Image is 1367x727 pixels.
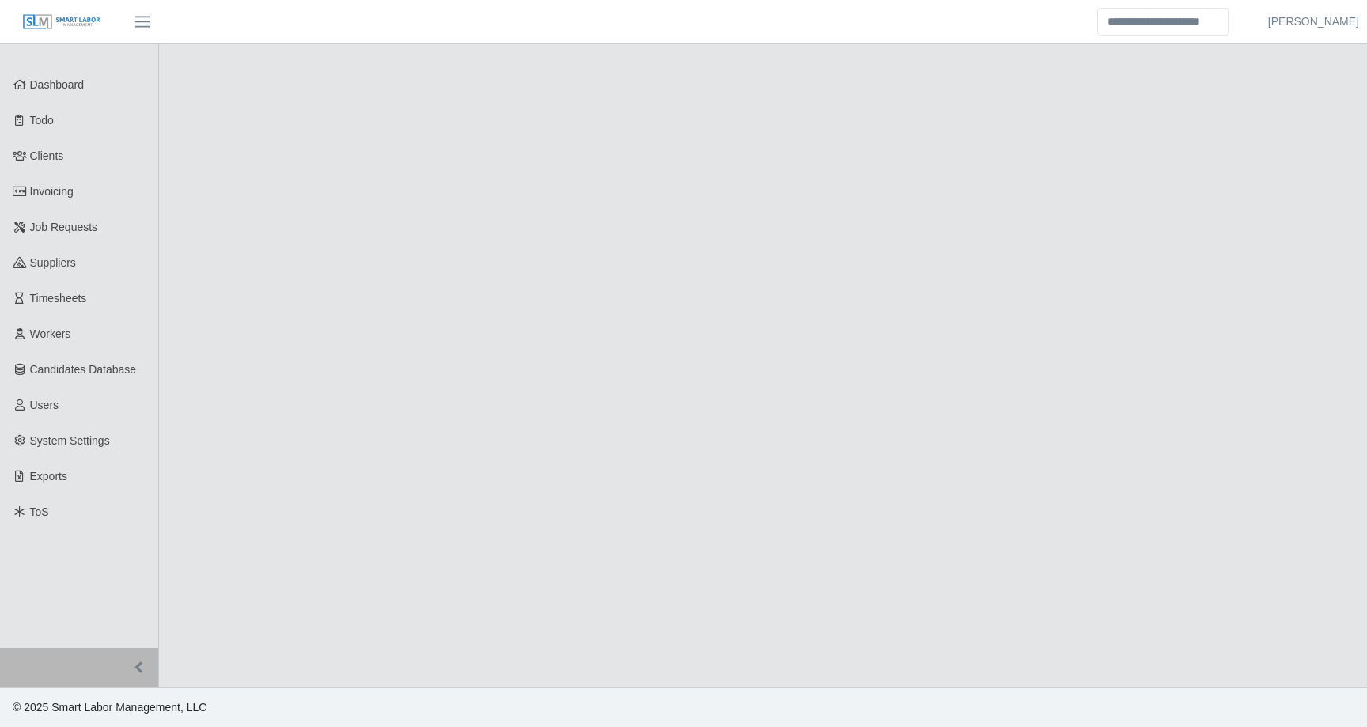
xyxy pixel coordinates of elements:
[30,434,110,447] span: System Settings
[22,13,101,31] img: SLM Logo
[1268,13,1359,30] a: [PERSON_NAME]
[30,505,49,518] span: ToS
[30,221,98,233] span: Job Requests
[30,185,74,198] span: Invoicing
[30,328,71,340] span: Workers
[30,256,76,269] span: Suppliers
[30,399,59,411] span: Users
[30,114,54,127] span: Todo
[30,78,85,91] span: Dashboard
[1097,8,1229,36] input: Search
[30,150,64,162] span: Clients
[30,363,137,376] span: Candidates Database
[30,292,87,305] span: Timesheets
[13,701,206,714] span: © 2025 Smart Labor Management, LLC
[30,470,67,483] span: Exports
